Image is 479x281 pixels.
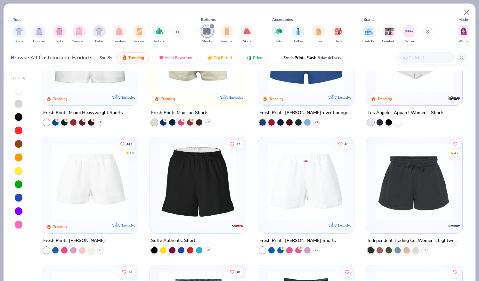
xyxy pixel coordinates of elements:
[13,17,21,22] div: Tops
[117,139,135,148] button: Like
[229,95,243,100] span: Exclusive
[13,25,26,44] div: filter for Shirts
[335,39,342,44] span: Bags
[156,16,239,93] img: 57e454c6-5c1c-4246-bc67-38b41f84003c
[76,28,83,35] img: Crewnecks Image
[332,25,345,44] button: filter button
[93,25,106,44] div: filter for Polos
[461,28,468,35] img: Women Image
[128,270,132,273] span: 23
[122,55,127,60] img: trending.gif
[128,55,144,60] span: Trending
[15,28,23,35] img: Shirts Image
[134,39,144,44] span: Jerseys
[223,28,231,35] img: Sweatpants Image
[264,16,348,93] img: d60be0fe-5443-43a1-ac7f-73f8b6aa2e6e
[362,39,377,44] span: Fresh Prints
[274,28,282,35] img: Hats Image
[312,25,325,44] button: filter button
[315,248,318,252] span: + 5
[11,54,93,62] div: Browse All Customizable Products
[292,25,304,44] div: filter for Bottles
[454,151,459,155] div: 4.7
[242,52,267,63] button: Price
[461,6,473,19] button: Close
[382,39,397,44] span: Comfort Colors
[405,39,414,44] span: Gildan
[33,39,45,44] span: Hoodies
[116,28,123,35] img: Sweaters Image
[126,142,132,145] span: 143
[253,55,262,60] span: Price
[243,39,251,44] span: Skirts
[112,25,126,44] div: filter for Sweaters
[156,144,239,220] img: f2aea35a-bd5e-487e-a8a1-25153f44d02a
[458,25,471,44] div: filter for Women
[201,17,216,22] div: Bottoms
[459,17,475,22] div: Made For
[459,39,470,44] span: Women
[373,16,456,93] img: 0f9e37c5-2c60-4d00-8ff5-71159717a189
[121,95,135,100] span: Exclusive
[72,25,86,44] div: filter for Crewnecks
[277,55,282,60] img: flash.gif
[121,223,135,227] span: Exclusive
[283,55,316,60] span: Fresh Prints Flash
[201,25,214,44] button: filter button
[136,28,143,35] img: Jerseys Image
[272,25,285,44] button: filter button
[315,120,318,124] span: + 9
[345,142,348,145] span: 46
[373,144,456,220] img: d7c09eb8-b573-4a70-8e54-300b8a580557
[159,55,164,60] img: most_fav.gif
[293,39,304,44] span: Bottles
[220,25,234,44] button: filter button
[207,248,210,252] span: + 8
[154,52,197,63] button: Most Favorited
[259,236,336,244] div: Fresh Prints [PERSON_NAME] Shorts
[458,25,471,44] button: filter button
[385,27,394,36] img: Comfort Colors Image
[404,27,414,36] img: Gildan Image
[364,27,374,36] img: Fresh Prints Image
[131,16,215,93] img: a88b619d-8dd7-4971-8a75-9e7ec3244d54
[272,25,285,44] div: filter for Hats
[156,28,163,35] img: Jackets Image
[131,144,215,220] img: c46356ad-0196-4bd7-8412-64514407ba13
[318,54,341,62] span: 5 day delivery
[43,236,105,244] div: Fresh Prints [PERSON_NAME]
[151,236,195,244] div: Soffe Authentic Short
[314,39,322,44] span: Totes
[48,144,132,220] img: e03c1d32-1478-43eb-b197-8e0c1ae2b0d4
[72,25,86,44] button: filter button
[214,55,232,60] span: Top Rated
[335,139,352,148] button: Like
[93,25,106,44] button: filter button
[43,109,123,117] div: Fresh Prints Miami Heavyweight Shorts
[202,39,212,44] span: Shorts
[15,39,23,44] span: Shirts
[153,25,166,44] button: filter button
[231,219,244,232] img: Soffe logo
[56,28,63,35] img: Tanks Image
[117,52,149,63] button: Trending
[133,25,146,44] div: filter for Jerseys
[241,25,254,44] div: filter for Skirts
[292,25,304,44] button: filter button
[448,92,460,104] img: Los Angeles Apparel logo
[272,17,293,22] div: Accessories
[151,109,208,117] div: Fresh Prints Madison Shorts
[165,55,192,60] span: Most Favorited
[272,52,346,63] button: Fresh Prints Flash5 day delivery
[154,39,164,44] span: Jackets
[72,39,86,44] span: Crewnecks
[362,25,377,44] div: filter for Fresh Prints
[119,267,135,276] button: Like
[423,248,426,252] span: + 3
[53,25,66,44] div: filter for Tanks
[201,25,214,44] div: filter for Shorts
[227,139,244,148] button: Like
[337,223,351,227] span: Exclusive
[448,219,460,232] img: Independent Trading Co. logo
[259,109,353,117] div: Fresh Prints [PERSON_NAME]-over Lounge Shorts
